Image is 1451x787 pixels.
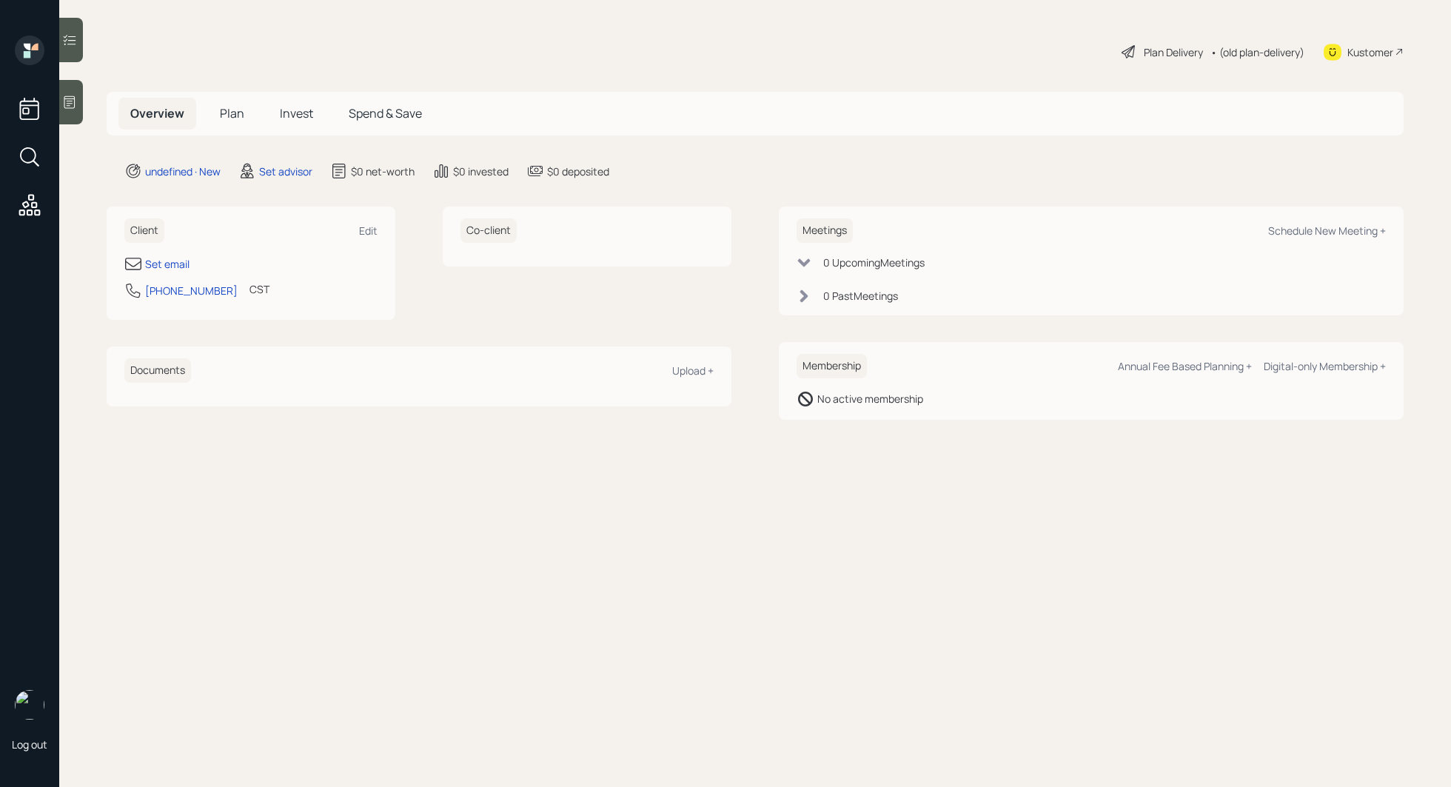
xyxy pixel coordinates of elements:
h6: Membership [797,354,867,378]
div: [PHONE_NUMBER] [145,283,238,298]
span: Overview [130,105,184,121]
div: Log out [12,737,47,751]
div: Edit [359,224,378,238]
div: $0 invested [453,164,509,179]
div: • (old plan-delivery) [1210,44,1304,60]
div: Upload + [672,364,714,378]
div: undefined · New [145,164,221,179]
div: Schedule New Meeting + [1268,224,1386,238]
h6: Co-client [460,218,517,243]
div: Kustomer [1347,44,1393,60]
div: 0 Upcoming Meeting s [823,255,925,270]
div: $0 net-worth [351,164,415,179]
span: Plan [220,105,244,121]
img: retirable_logo.png [15,690,44,720]
h6: Documents [124,358,191,383]
h6: Client [124,218,164,243]
div: Plan Delivery [1144,44,1203,60]
span: Invest [280,105,313,121]
div: $0 deposited [547,164,609,179]
span: Spend & Save [349,105,422,121]
div: Set advisor [259,164,312,179]
div: 0 Past Meeting s [823,288,898,304]
div: Digital-only Membership + [1264,359,1386,373]
div: Annual Fee Based Planning + [1118,359,1252,373]
div: CST [249,281,269,297]
h6: Meetings [797,218,853,243]
div: No active membership [817,391,923,406]
div: Set email [145,256,190,272]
